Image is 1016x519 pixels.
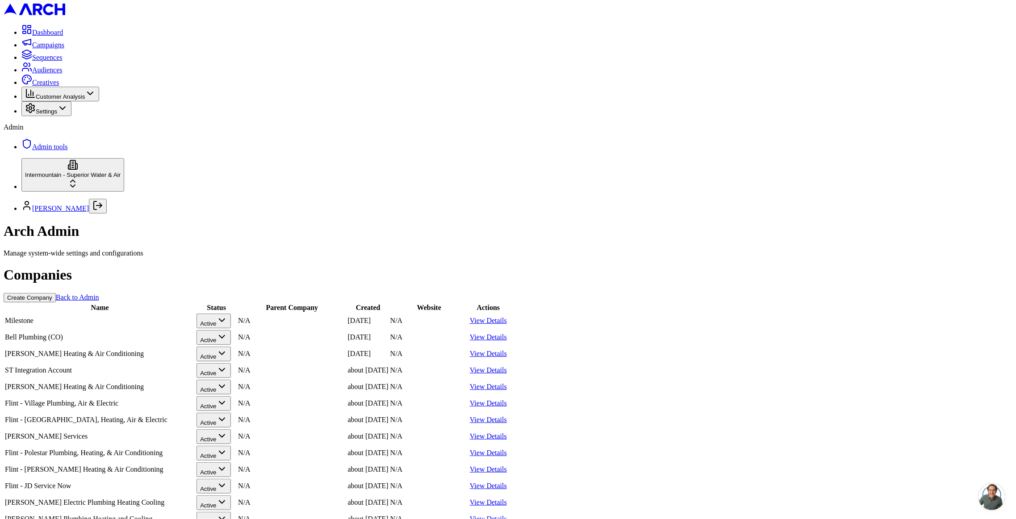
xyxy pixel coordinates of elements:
a: View Details [470,449,507,456]
td: about [DATE] [347,495,389,511]
td: [PERSON_NAME] Heating & Air Conditioning [4,379,195,395]
a: View Details [470,416,507,423]
button: Customer Analysis [21,87,99,101]
td: N/A [390,445,468,461]
td: N/A [390,478,468,494]
h1: Arch Admin [4,223,1012,239]
span: Sequences [32,54,63,61]
a: [PERSON_NAME] [32,205,89,212]
td: [PERSON_NAME] Services [4,429,195,444]
span: Admin tools [32,143,68,151]
td: about [DATE] [347,429,389,444]
td: N/A [238,478,346,494]
a: View Details [470,465,507,473]
td: N/A [390,363,468,378]
button: Intermountain - Superior Water & Air [21,158,124,192]
a: View Details [470,383,507,390]
td: N/A [390,429,468,444]
h1: Companies [4,267,1012,283]
span: Audiences [32,66,63,74]
td: about [DATE] [347,412,389,428]
td: N/A [238,445,346,461]
a: View Details [470,432,507,440]
td: N/A [238,462,346,477]
div: Manage system-wide settings and configurations [4,249,1012,257]
td: N/A [238,396,346,411]
th: Actions [469,303,507,312]
td: about [DATE] [347,478,389,494]
span: Customer Analysis [36,93,85,100]
span: Settings [36,108,57,115]
td: N/A [238,495,346,511]
a: Campaigns [21,41,64,49]
a: Dashboard [21,29,63,36]
td: Flint - JD Service Now [4,478,195,494]
th: Website [390,303,468,312]
span: Dashboard [32,29,63,36]
td: N/A [390,396,468,411]
span: Campaigns [32,41,64,49]
th: Created [347,303,389,312]
td: Bell Plumbing (CO) [4,330,195,345]
button: Create Company [4,293,56,302]
a: Creatives [21,79,59,86]
td: Flint - [GEOGRAPHIC_DATA], Heating, Air & Electric [4,412,195,428]
td: N/A [390,330,468,345]
a: Sequences [21,54,63,61]
span: Creatives [32,79,59,86]
td: about [DATE] [347,445,389,461]
td: Flint - Polestar Plumbing, Heating, & Air Conditioning [4,445,195,461]
a: Admin tools [21,143,68,151]
span: Intermountain - Superior Water & Air [25,172,121,178]
td: N/A [238,330,346,345]
td: about [DATE] [347,379,389,395]
td: about [DATE] [347,363,389,378]
td: [PERSON_NAME] Heating & Air Conditioning [4,346,195,362]
a: View Details [470,350,507,357]
a: View Details [470,366,507,374]
td: ST Integration Account [4,363,195,378]
td: N/A [238,346,346,362]
div: Admin [4,123,1012,131]
td: [DATE] [347,346,389,362]
td: N/A [238,379,346,395]
td: [PERSON_NAME] Electric Plumbing Heating Cooling [4,495,195,511]
a: View Details [470,333,507,341]
div: Open chat [978,483,1005,510]
a: View Details [470,498,507,506]
td: N/A [390,462,468,477]
th: Status [196,303,237,312]
button: Settings [21,101,71,116]
a: Back to Admin [56,293,99,301]
button: Log out [89,199,107,213]
a: Audiences [21,66,63,74]
a: View Details [470,482,507,490]
td: about [DATE] [347,462,389,477]
td: N/A [238,412,346,428]
td: N/A [238,429,346,444]
a: View Details [470,317,507,324]
td: N/A [390,379,468,395]
td: Milestone [4,313,195,329]
th: Name [4,303,195,312]
td: N/A [390,412,468,428]
td: N/A [390,495,468,511]
td: Flint - [PERSON_NAME] Heating & Air Conditioning [4,462,195,477]
td: [DATE] [347,313,389,329]
td: N/A [238,363,346,378]
td: N/A [238,313,346,329]
td: [DATE] [347,330,389,345]
td: N/A [390,313,468,329]
td: N/A [390,346,468,362]
td: Flint - Village Plumbing, Air & Electric [4,396,195,411]
a: View Details [470,399,507,407]
th: Parent Company [238,303,346,312]
td: about [DATE] [347,396,389,411]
